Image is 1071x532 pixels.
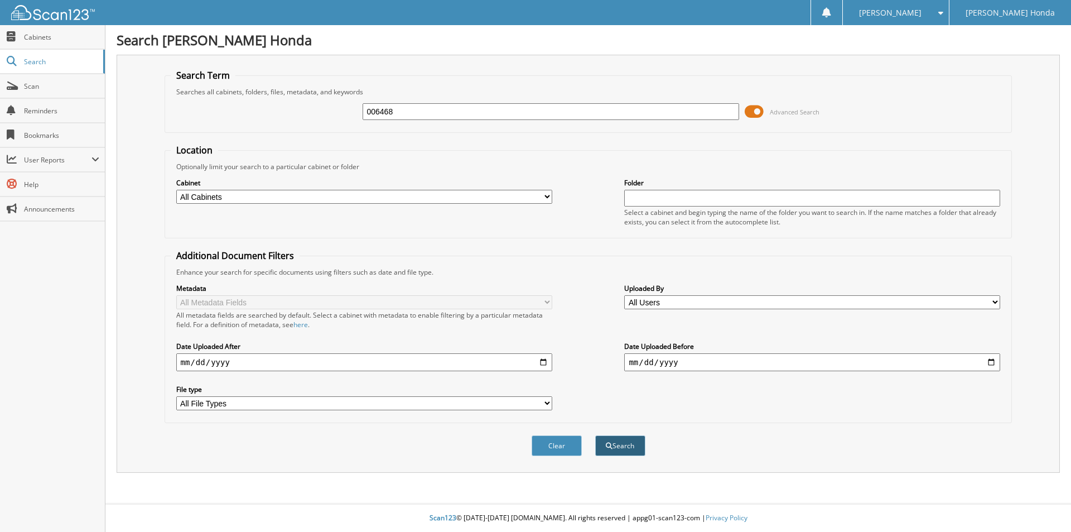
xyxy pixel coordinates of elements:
span: Advanced Search [770,108,819,116]
span: [PERSON_NAME] [859,9,922,16]
a: Privacy Policy [706,513,747,523]
div: Searches all cabinets, folders, files, metadata, and keywords [171,87,1006,97]
h1: Search [PERSON_NAME] Honda [117,31,1060,49]
span: Reminders [24,106,99,116]
label: Folder [624,178,1000,188]
span: Announcements [24,204,99,214]
span: Search [24,57,98,66]
label: Date Uploaded Before [624,342,1000,351]
legend: Location [171,144,218,156]
div: Enhance your search for specific documents using filters such as date and file type. [171,267,1006,277]
span: Bookmarks [24,131,99,140]
span: Help [24,180,99,189]
legend: Search Term [171,69,235,82]
label: Cabinet [176,178,552,188]
label: Uploaded By [624,284,1000,293]
label: Metadata [176,284,552,293]
label: Date Uploaded After [176,342,552,351]
span: Cabinets [24,32,99,42]
button: Clear [532,435,582,456]
img: scan123-logo-white.svg [11,5,95,20]
input: end [624,353,1000,371]
a: here [293,320,308,329]
input: start [176,353,552,371]
div: © [DATE]-[DATE] [DOMAIN_NAME]. All rights reserved | appg01-scan123-com | [105,505,1071,532]
span: Scan123 [430,513,456,523]
span: [PERSON_NAME] Honda [966,9,1055,16]
label: File type [176,385,552,394]
span: Scan [24,82,99,91]
div: Optionally limit your search to a particular cabinet or folder [171,162,1006,171]
button: Search [595,435,645,456]
div: All metadata fields are searched by default. Select a cabinet with metadata to enable filtering b... [176,310,552,329]
legend: Additional Document Filters [171,250,300,262]
iframe: Chat Widget [1015,478,1071,532]
span: User Reports [24,155,91,165]
div: Select a cabinet and begin typing the name of the folder you want to search in. If the name match... [624,208,1000,227]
